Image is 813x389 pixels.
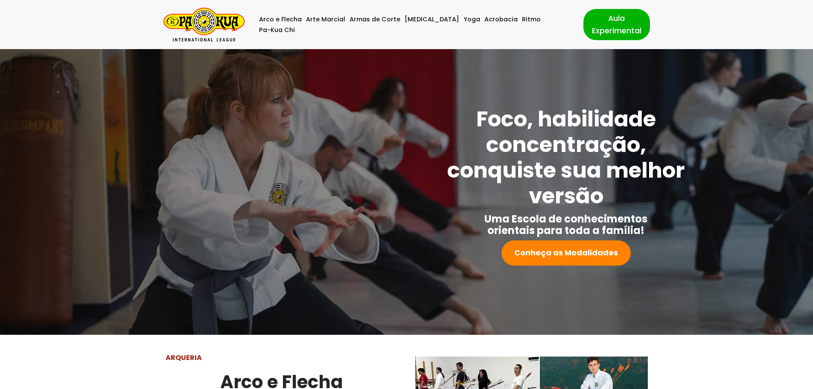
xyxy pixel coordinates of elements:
a: [MEDICAL_DATA] [405,14,459,25]
a: Yoga [463,14,480,25]
strong: Conheça as Modalidades [514,247,618,258]
a: Acrobacia [484,14,518,25]
a: Arco e Flecha [259,14,302,25]
strong: ARQUERIA [166,353,202,363]
a: Aula Experimental [583,9,650,40]
a: Pa-Kua Brasil Uma Escola de conhecimentos orientais para toda a família. Foco, habilidade concent... [163,8,245,41]
a: Arte Marcial [306,14,345,25]
a: Conheça as Modalidades [501,240,631,266]
strong: Uma Escola de conhecimentos orientais para toda a família! [484,212,647,237]
div: Menu primário [257,14,571,35]
strong: Foco, habilidade concentração, conquiste sua melhor versão [447,104,685,211]
a: Pa-Kua Chi [259,25,295,35]
a: Armas de Corte [350,14,400,25]
a: Ritmo [522,14,541,25]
